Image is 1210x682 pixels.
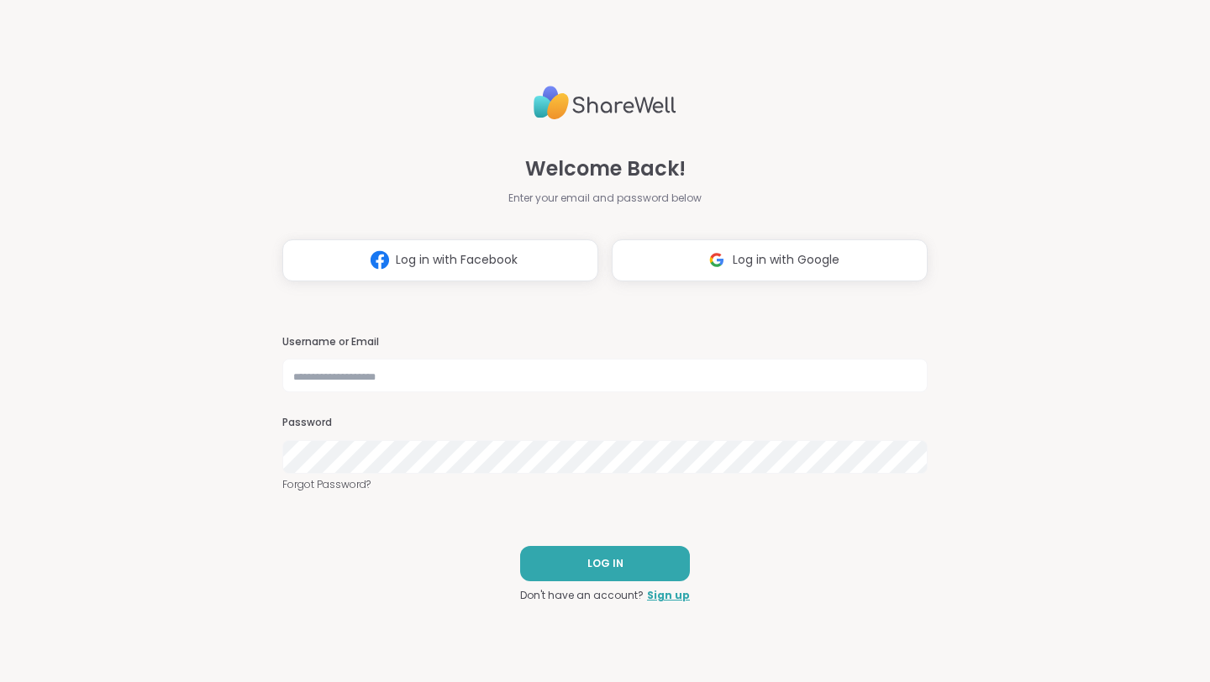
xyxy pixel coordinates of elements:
[587,556,623,571] span: LOG IN
[282,335,928,349] h3: Username or Email
[282,239,598,281] button: Log in with Facebook
[525,154,686,184] span: Welcome Back!
[508,191,702,206] span: Enter your email and password below
[520,546,690,581] button: LOG IN
[534,79,676,127] img: ShareWell Logo
[520,588,644,603] span: Don't have an account?
[612,239,928,281] button: Log in with Google
[282,477,928,492] a: Forgot Password?
[364,244,396,275] img: ShareWell Logomark
[396,251,518,269] span: Log in with Facebook
[647,588,690,603] a: Sign up
[701,244,733,275] img: ShareWell Logomark
[282,416,928,430] h3: Password
[733,251,839,269] span: Log in with Google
